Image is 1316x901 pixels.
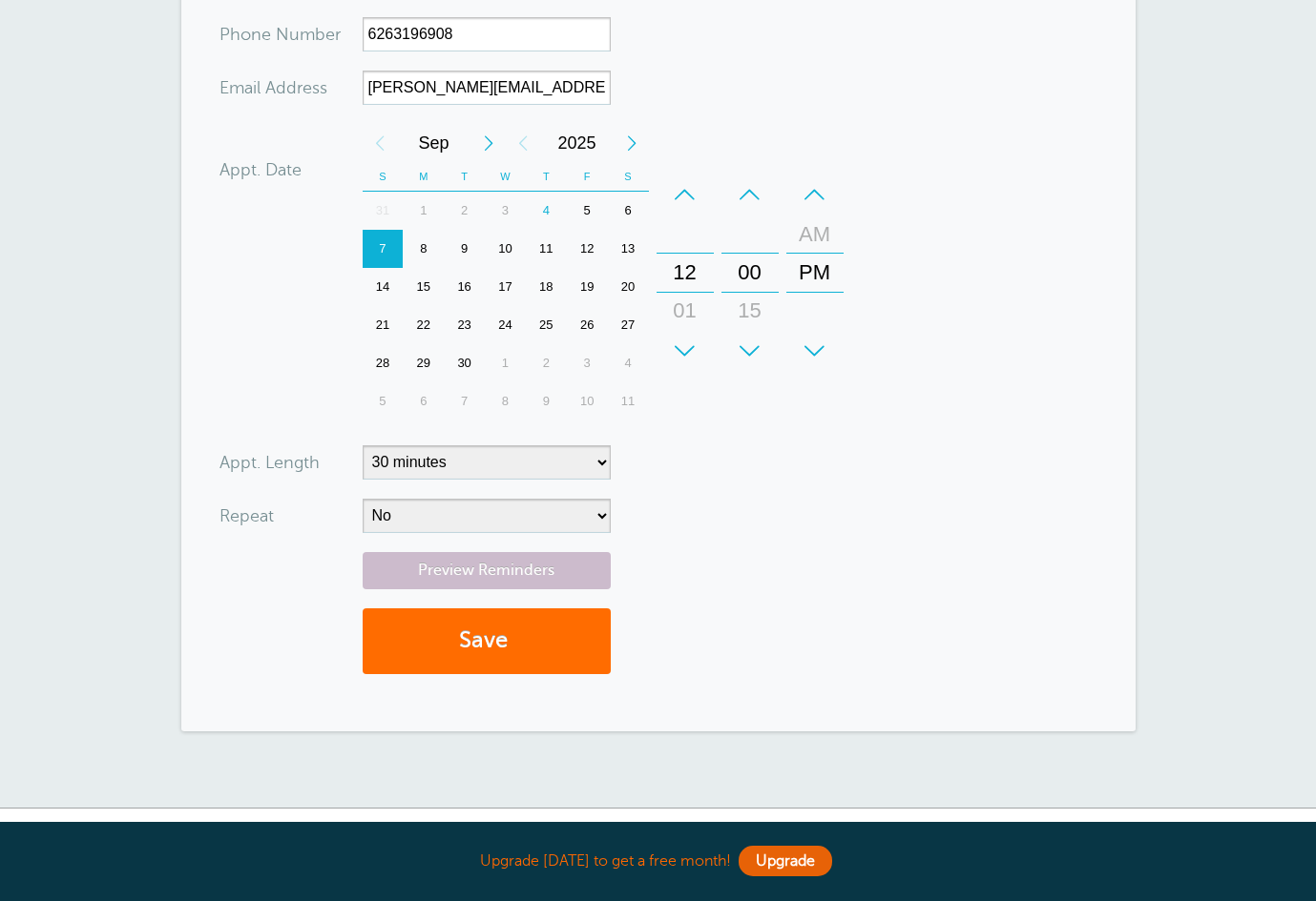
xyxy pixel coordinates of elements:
[363,230,404,268] div: 7
[608,162,649,192] th: S
[403,344,444,382] div: Monday, September 29
[363,552,611,589] a: Preview Reminders
[444,192,485,230] div: Tuesday, September 2
[485,344,526,382] div: Wednesday, October 1
[363,268,404,306] div: Sunday, September 14
[526,192,567,230] div: Today, Thursday, September 4
[608,268,649,306] div: Saturday, September 20
[363,382,404,420] div: 5
[567,268,608,306] div: 19
[485,306,526,344] div: 24
[363,192,404,230] div: Sunday, August 31
[253,79,297,96] span: il Add
[251,26,300,43] span: ne Nu
[608,230,649,268] div: Saturday, September 13
[485,268,526,306] div: 17
[567,306,608,344] div: Friday, September 26
[526,192,567,230] div: 4
[219,17,363,51] div: mber
[608,382,649,420] div: 11
[567,192,608,230] div: Friday, September 5
[567,344,608,382] div: 3
[403,230,444,268] div: Monday, September 8
[485,268,526,306] div: Wednesday, September 17
[444,344,485,382] div: 30
[526,382,567,420] div: 9
[485,162,526,192] th: W
[567,382,608,420] div: Friday, October 10
[403,162,444,192] th: M
[363,230,404,268] div: Sunday, September 7
[727,292,773,330] div: 15
[485,230,526,268] div: Wednesday, September 10
[444,306,485,344] div: Tuesday, September 23
[363,306,404,344] div: 21
[363,124,397,162] div: Previous Month
[444,344,485,382] div: Tuesday, September 30
[485,192,526,230] div: 3
[615,124,649,162] div: Next Year
[792,215,838,254] div: AM
[526,306,567,344] div: 25
[526,344,567,382] div: 2
[485,306,526,344] div: Wednesday, September 24
[727,330,773,368] div: 30
[444,382,485,420] div: Tuesday, October 7
[526,268,567,306] div: Thursday, September 18
[727,254,773,292] div: 00
[363,268,404,306] div: 14
[540,124,615,162] span: 2025
[403,382,444,420] div: 6
[485,382,526,420] div: 8
[363,344,404,382] div: Sunday, September 28
[403,230,444,268] div: 8
[608,344,649,382] div: 4
[526,344,567,382] div: Thursday, October 2
[219,79,253,96] span: Ema
[363,608,611,674] button: Save
[219,507,274,524] label: Repeat
[526,230,567,268] div: Thursday, September 11
[219,454,320,471] label: Appt. Length
[403,192,444,230] div: 1
[444,382,485,420] div: 7
[567,230,608,268] div: Friday, September 12
[608,192,649,230] div: Saturday, September 6
[444,306,485,344] div: 23
[608,230,649,268] div: 13
[363,344,404,382] div: 28
[485,192,526,230] div: Wednesday, September 3
[567,344,608,382] div: Friday, October 3
[567,192,608,230] div: 5
[792,254,838,292] div: PM
[608,192,649,230] div: 6
[567,230,608,268] div: 12
[363,306,404,344] div: Sunday, September 21
[403,268,444,306] div: Monday, September 15
[608,306,649,344] div: Saturday, September 27
[363,71,611,105] input: Optional
[721,175,779,370] div: Minutes
[444,192,485,230] div: 2
[363,192,404,230] div: 31
[403,306,444,344] div: Monday, September 22
[608,382,649,420] div: Saturday, October 11
[444,268,485,306] div: 16
[219,26,251,43] span: Pho
[567,382,608,420] div: 10
[403,268,444,306] div: 15
[608,306,649,344] div: 27
[739,846,832,876] a: Upgrade
[526,162,567,192] th: T
[506,124,540,162] div: Previous Year
[219,71,363,105] div: ress
[444,230,485,268] div: Tuesday, September 9
[444,268,485,306] div: Tuesday, September 16
[567,268,608,306] div: Friday, September 19
[181,841,1136,882] div: Upgrade [DATE] to get a free month!
[219,161,302,178] label: Appt. Date
[526,230,567,268] div: 11
[526,306,567,344] div: Thursday, September 25
[662,330,708,368] div: 02
[403,192,444,230] div: Monday, September 1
